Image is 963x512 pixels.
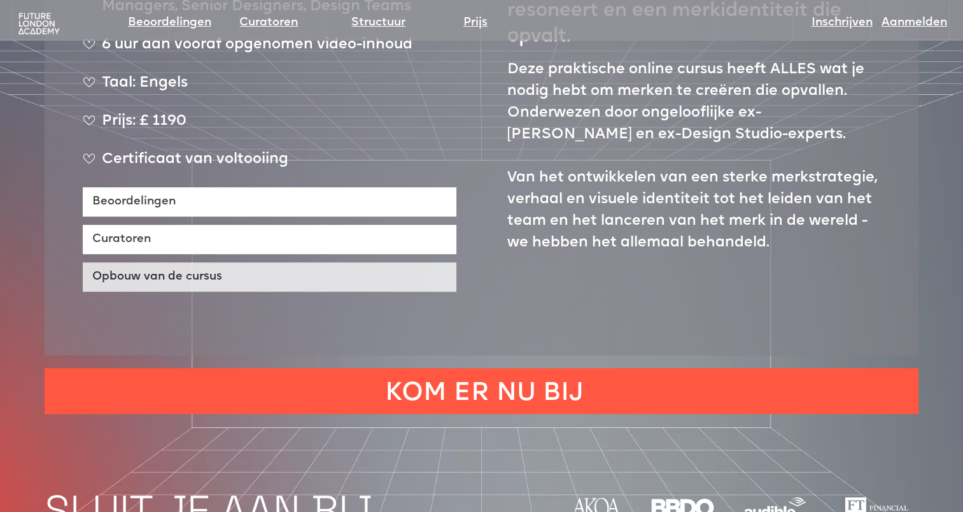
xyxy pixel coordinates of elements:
[812,14,873,32] a: Inschrijven
[463,14,488,32] a: Prijs
[83,149,456,181] div: Certificaat van voltooiing
[83,262,456,292] a: Opbouw van de cursus
[882,14,947,32] a: Aanmelden
[507,59,881,254] p: Deze praktische online cursus heeft ALLES wat je nodig hebt om merken te creëren die opvallen. On...
[128,14,211,32] a: Beoordelingen
[83,187,456,217] a: Beoordelingen
[83,73,456,104] div: Taal: Engels
[45,368,918,414] a: KOM ER NU BIJ
[239,14,298,32] a: Curatoren
[83,111,456,143] div: Prijs: £ 1190
[83,34,456,66] div: 6 uur aan vooraf opgenomen video-inhoud
[351,14,405,32] a: Structuur
[83,225,456,254] a: Curatoren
